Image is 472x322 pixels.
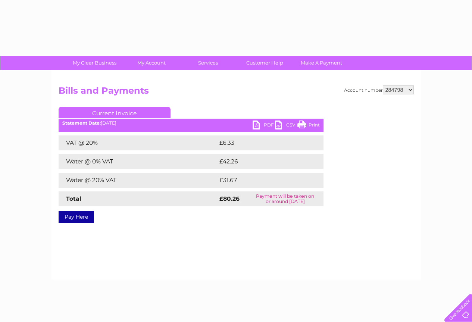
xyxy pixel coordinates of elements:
[218,135,306,150] td: £6.33
[66,195,81,202] strong: Total
[64,56,125,70] a: My Clear Business
[291,56,352,70] a: Make A Payment
[59,154,218,169] td: Water @ 0% VAT
[234,56,296,70] a: Customer Help
[62,120,101,126] b: Statement Date:
[59,121,323,126] div: [DATE]
[59,211,94,223] a: Pay Here
[59,173,218,188] td: Water @ 20% VAT
[177,56,239,70] a: Services
[253,121,275,131] a: PDF
[297,121,320,131] a: Print
[275,121,297,131] a: CSV
[121,56,182,70] a: My Account
[247,191,323,206] td: Payment will be taken on or around [DATE]
[59,135,218,150] td: VAT @ 20%
[344,85,414,94] div: Account number
[59,85,414,100] h2: Bills and Payments
[59,107,171,118] a: Current Invoice
[218,173,308,188] td: £31.67
[218,154,308,169] td: £42.26
[219,195,240,202] strong: £80.26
